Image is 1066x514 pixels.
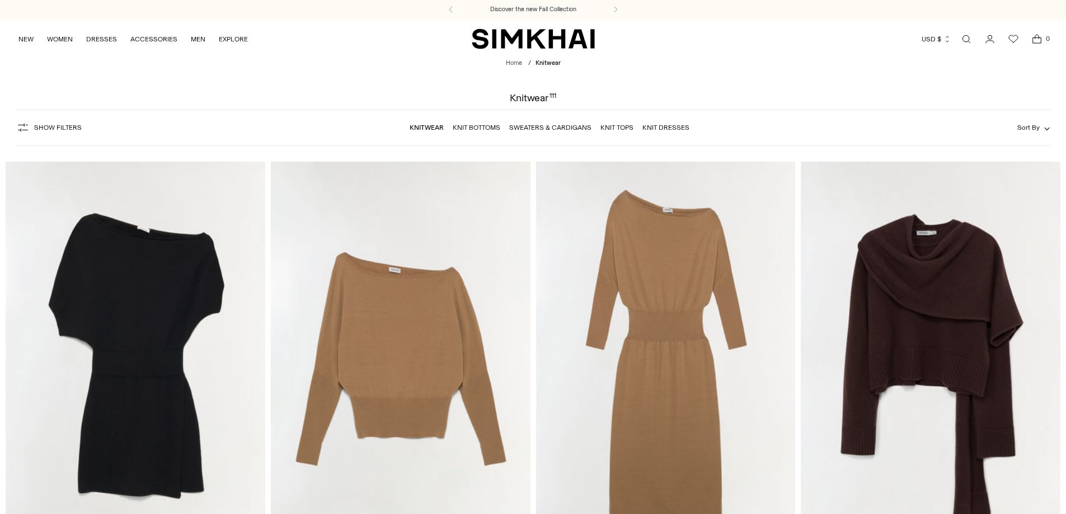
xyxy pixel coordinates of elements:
a: Knitwear [410,124,444,131]
a: ACCESSORIES [130,27,177,51]
a: Sweaters & Cardigans [509,124,591,131]
span: 0 [1042,34,1053,44]
a: EXPLORE [219,27,248,51]
span: Sort By [1017,124,1040,131]
a: DRESSES [86,27,117,51]
a: Open cart modal [1026,28,1048,50]
a: Knit Dresses [642,124,689,131]
button: Sort By [1017,121,1050,134]
nav: breadcrumbs [506,59,561,68]
span: Knitwear [536,59,561,67]
span: Show Filters [34,124,82,131]
a: WOMEN [47,27,73,51]
a: Discover the new Fall Collection [490,5,576,14]
a: MEN [191,27,205,51]
a: Wishlist [1002,28,1025,50]
div: / [528,59,531,68]
div: 111 [550,93,556,103]
a: SIMKHAI [472,28,595,50]
h1: Knitwear [510,93,556,103]
a: Knit Tops [600,124,633,131]
button: Show Filters [16,119,82,136]
nav: Linked collections [410,116,689,139]
a: Go to the account page [979,28,1001,50]
a: Home [506,59,522,67]
a: Knit Bottoms [453,124,500,131]
a: NEW [18,27,34,51]
button: USD $ [922,27,951,51]
a: Open search modal [955,28,978,50]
